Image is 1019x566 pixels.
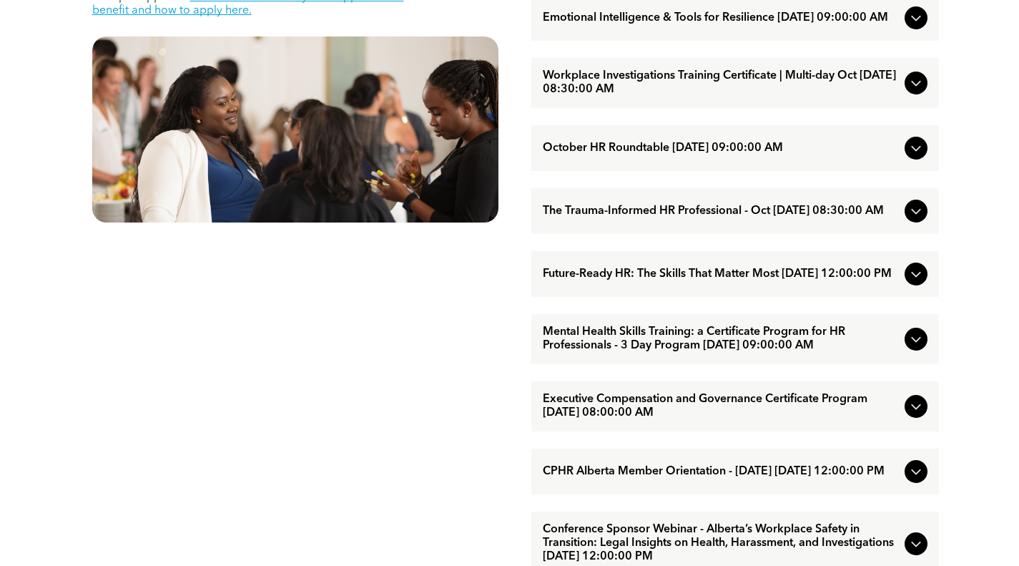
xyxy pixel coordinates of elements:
span: Emotional Intelligence & Tools for Resilience [DATE] 09:00:00 AM [543,11,899,25]
span: Executive Compensation and Governance Certificate Program [DATE] 08:00:00 AM [543,393,899,420]
span: October HR Roundtable [DATE] 09:00:00 AM [543,142,899,155]
span: Workplace Investigations Training Certificate | Multi-day Oct [DATE] 08:30:00 AM [543,69,899,97]
span: Mental Health Skills Training: a Certificate Program for HR Professionals - 3 Day Program [DATE] ... [543,326,899,353]
span: Conference Sponsor Webinar - Alberta’s Workplace Safety in Transition: Legal Insights on Health, ... [543,523,899,564]
span: The Trauma-Informed HR Professional - Oct [DATE] 08:30:00 AM [543,205,899,218]
span: CPHR Alberta Member Orientation - [DATE] [DATE] 12:00:00 PM [543,465,899,479]
span: Future-Ready HR: The Skills That Matter Most [DATE] 12:00:00 PM [543,268,899,281]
